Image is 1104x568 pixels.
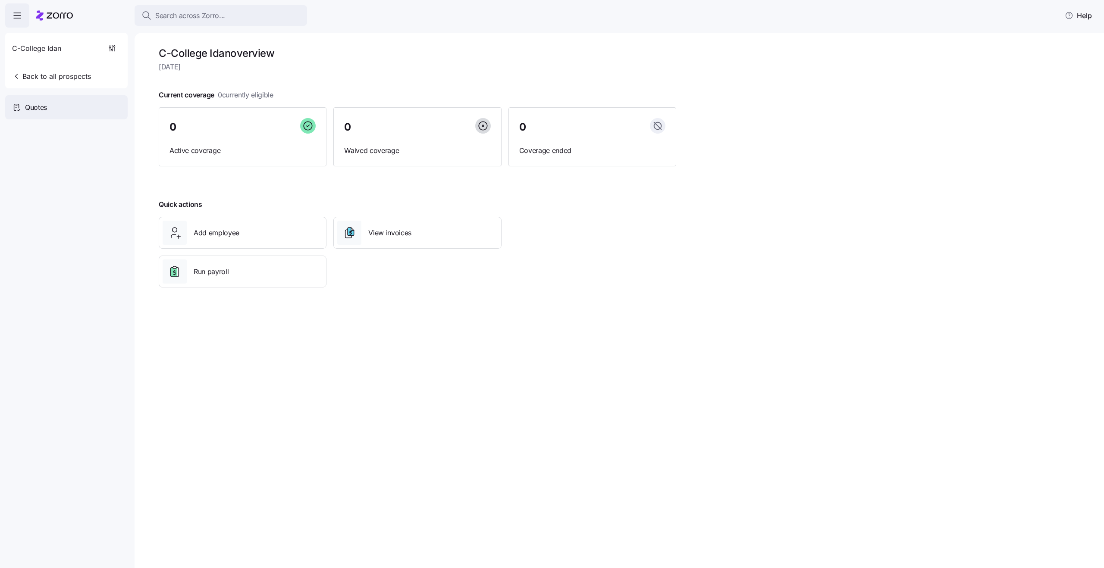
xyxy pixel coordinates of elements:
span: Help [1065,10,1092,21]
a: Quotes [5,95,128,119]
span: View invoices [368,228,411,238]
span: C-College Idan [12,43,61,54]
span: Run payroll [194,266,229,277]
span: Search across Zorro... [155,10,225,21]
span: Add employee [194,228,239,238]
span: Coverage ended [519,145,665,156]
span: 0 [169,122,176,132]
span: 0 [519,122,526,132]
button: Back to all prospects [9,68,94,85]
span: [DATE] [159,62,676,72]
span: Waived coverage [344,145,490,156]
button: Help [1058,7,1099,24]
span: Quick actions [159,199,202,210]
h1: C-College Idan overview [159,47,676,60]
span: Active coverage [169,145,316,156]
span: Current coverage [159,90,273,100]
span: Quotes [25,102,47,113]
span: 0 [344,122,351,132]
span: Back to all prospects [12,71,91,81]
span: 0 currently eligible [218,90,273,100]
button: Search across Zorro... [135,5,307,26]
